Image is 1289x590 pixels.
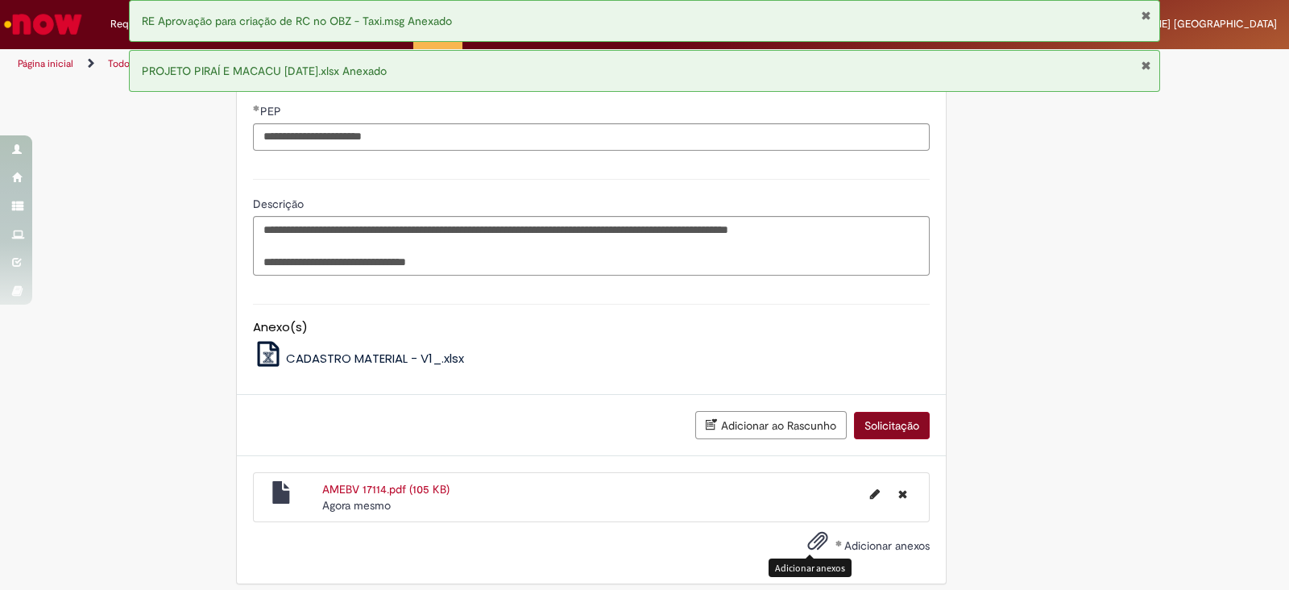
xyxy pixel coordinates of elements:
a: Página inicial [18,57,73,70]
button: Fechar Notificação [1141,9,1151,22]
a: CADASTRO MATERIAL - V1_.xlsx [253,350,465,367]
button: Editar nome de arquivo AMEBV 17114.pdf [860,481,889,507]
span: RE Aprovação para criação de RC no OBZ - Taxi.msg Anexado [142,14,452,28]
span: Requisições [110,16,167,32]
span: [PERSON_NAME] [GEOGRAPHIC_DATA] [1089,17,1277,31]
div: Adicionar anexos [769,559,852,577]
span: Agora mesmo [322,498,391,513]
button: Adicionar anexos [803,526,832,563]
button: Adicionar ao Rascunho [695,411,847,439]
span: Adicionar anexos [844,538,930,553]
button: Solicitação [854,412,930,439]
span: CADASTRO MATERIAL - V1_.xlsx [286,350,464,367]
ul: Trilhas de página [12,49,848,79]
h5: Anexo(s) [253,321,930,334]
span: PROJETO PIRAÍ E MACACU [DATE].xlsx Anexado [142,64,387,78]
time: 01/10/2025 13:43:14 [322,498,391,513]
textarea: Descrição [253,216,930,276]
button: Fechar Notificação [1141,59,1151,72]
img: ServiceNow [2,8,85,40]
a: AMEBV 17114.pdf (105 KB) [322,482,450,497]
a: Todos os Catálogos [108,57,193,70]
span: Descrição [253,197,307,211]
button: Excluir AMEBV 17114.pdf [889,481,917,507]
